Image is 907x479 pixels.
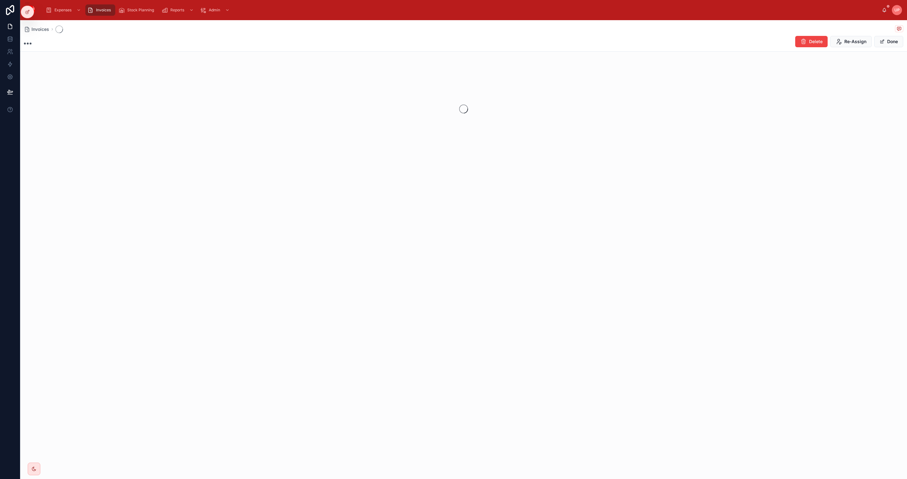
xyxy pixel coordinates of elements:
[117,4,158,16] a: Stock Planning
[31,26,49,32] span: Invoices
[209,8,220,13] span: Admin
[874,36,903,47] button: Done
[160,4,197,16] a: Reports
[96,8,111,13] span: Invoices
[844,38,866,45] span: Re-Assign
[127,8,154,13] span: Stock Planning
[170,8,184,13] span: Reports
[894,8,900,13] span: UP
[44,4,84,16] a: Expenses
[85,4,115,16] a: Invoices
[24,26,49,32] a: Invoices
[795,36,828,47] button: Delete
[41,3,882,17] div: scrollable content
[830,36,872,47] button: Re-Assign
[198,4,233,16] a: Admin
[54,8,71,13] span: Expenses
[809,38,823,45] span: Delete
